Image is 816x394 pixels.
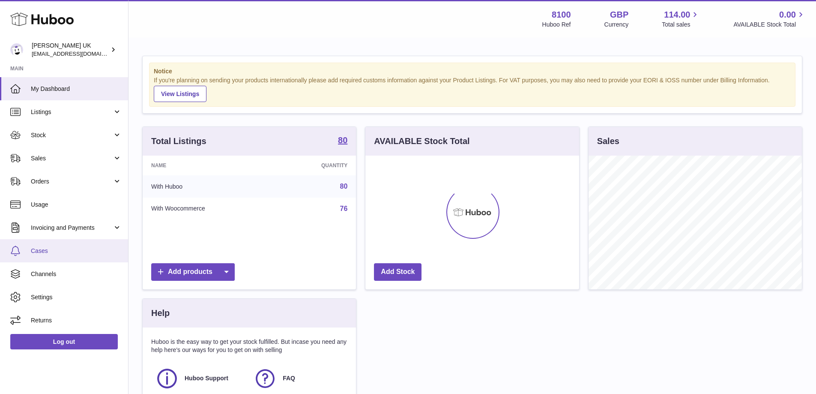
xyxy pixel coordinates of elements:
[733,21,806,29] span: AVAILABLE Stock Total
[31,177,113,186] span: Orders
[31,201,122,209] span: Usage
[374,263,421,281] a: Add Stock
[542,21,571,29] div: Huboo Ref
[151,338,347,354] p: Huboo is the easy way to get your stock fulfilled. But incase you need any help here's our ways f...
[151,263,235,281] a: Add products
[340,205,348,212] a: 76
[31,85,122,93] span: My Dashboard
[604,21,629,29] div: Currency
[31,224,113,232] span: Invoicing and Payments
[32,42,109,58] div: [PERSON_NAME] UK
[374,135,469,147] h3: AVAILABLE Stock Total
[338,136,347,144] strong: 80
[610,9,628,21] strong: GBP
[733,9,806,29] a: 0.00 AVAILABLE Stock Total
[31,108,113,116] span: Listings
[154,67,791,75] strong: Notice
[338,136,347,146] a: 80
[275,156,356,175] th: Quantity
[151,135,206,147] h3: Total Listings
[31,154,113,162] span: Sales
[779,9,796,21] span: 0.00
[32,50,126,57] span: [EMAIL_ADDRESS][DOMAIN_NAME]
[143,175,275,198] td: With Huboo
[185,374,228,382] span: Huboo Support
[143,156,275,175] th: Name
[254,367,343,390] a: FAQ
[31,316,122,325] span: Returns
[552,9,571,21] strong: 8100
[664,9,690,21] span: 114.00
[31,293,122,301] span: Settings
[340,183,348,190] a: 80
[662,21,700,29] span: Total sales
[154,86,206,102] a: View Listings
[597,135,619,147] h3: Sales
[283,374,295,382] span: FAQ
[143,198,275,220] td: With Woocommerce
[31,131,113,139] span: Stock
[31,270,122,278] span: Channels
[31,247,122,255] span: Cases
[154,76,791,102] div: If you're planning on sending your products internationally please add required customs informati...
[151,307,170,319] h3: Help
[155,367,245,390] a: Huboo Support
[662,9,700,29] a: 114.00 Total sales
[10,43,23,56] img: emotion88hk@gmail.com
[10,334,118,349] a: Log out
